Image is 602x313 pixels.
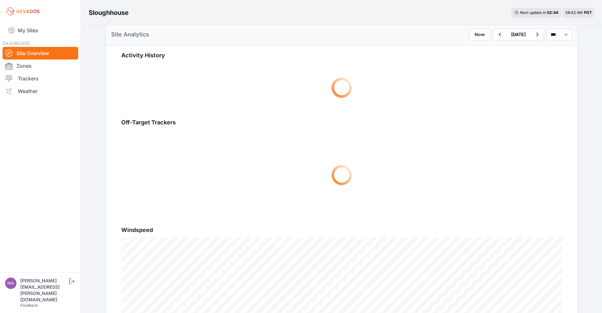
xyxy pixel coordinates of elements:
a: Feedback [20,303,38,308]
button: [DATE] [506,29,531,40]
img: matthew.breyfogle@nevados.solar [5,278,16,289]
a: Trackers [3,72,78,85]
span: PDT [584,10,592,15]
a: Zones [3,59,78,72]
nav: Breadcrumb [89,4,129,21]
img: Nevados [5,6,41,16]
a: My Sites [3,23,78,38]
div: [PERSON_NAME][EMAIL_ADDRESS][PERSON_NAME][DOMAIN_NAME] [20,278,68,303]
h2: Site Analytics [111,30,149,39]
h2: Windspeed [121,226,562,235]
h3: Sloughhouse [89,8,129,17]
button: Now [469,28,490,41]
div: 02 : 44 [547,10,558,15]
a: Site Overview [3,47,78,59]
span: DASHBOARD [3,41,30,46]
span: 08:42 AM [565,10,583,15]
span: Next update in [520,10,546,15]
a: Weather [3,85,78,97]
h2: Activity History [121,51,562,60]
h2: Off-Target Trackers [121,118,562,127]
